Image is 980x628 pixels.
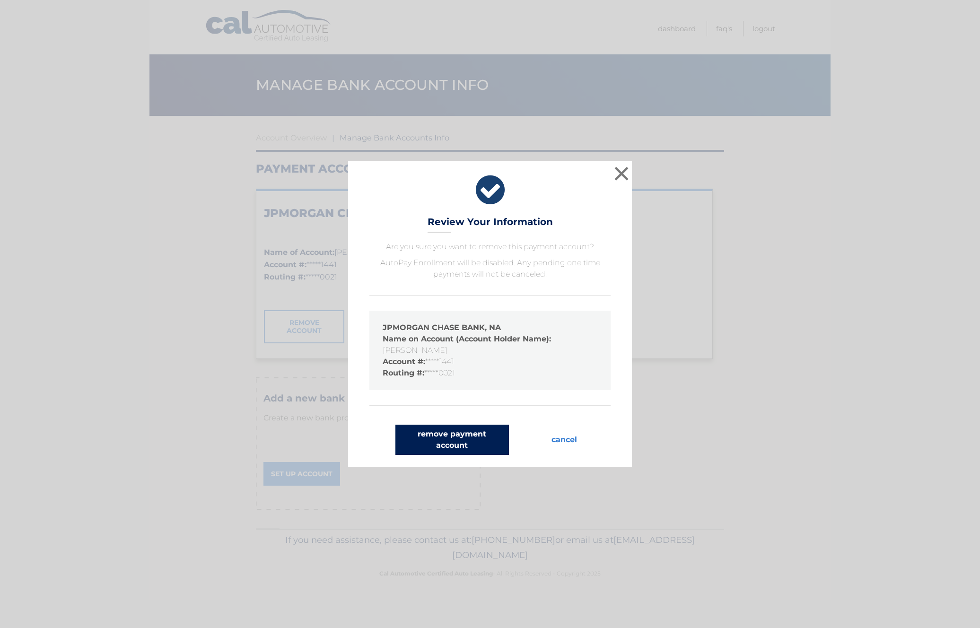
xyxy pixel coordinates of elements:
li: [PERSON_NAME] [383,333,597,356]
strong: Name on Account (Account Holder Name): [383,334,551,343]
strong: JPMORGAN CHASE BANK, NA [383,323,501,332]
h3: Review Your Information [428,216,553,233]
button: × [612,164,631,183]
p: AutoPay Enrollment will be disabled. Any pending one time payments will not be canceled. [369,257,611,280]
strong: Routing #: [383,368,424,377]
strong: Account #: [383,357,425,366]
p: Are you sure you want to remove this payment account? [369,241,611,253]
button: cancel [544,425,585,455]
button: remove payment account [395,425,509,455]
